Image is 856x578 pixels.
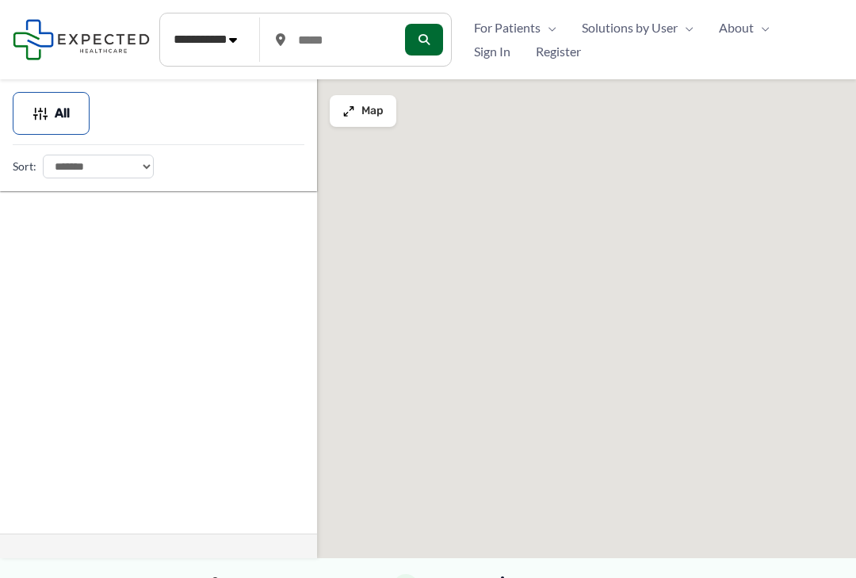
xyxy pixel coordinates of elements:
a: Register [523,40,594,63]
span: Menu Toggle [678,16,694,40]
a: Sign In [461,40,523,63]
a: Solutions by UserMenu Toggle [569,16,706,40]
span: Solutions by User [582,16,678,40]
img: Filter [32,105,48,121]
img: Maximize [342,105,355,117]
a: AboutMenu Toggle [706,16,782,40]
span: Register [536,40,581,63]
span: Sign In [474,40,510,63]
a: For PatientsMenu Toggle [461,16,569,40]
span: Map [361,105,384,118]
span: Menu Toggle [541,16,556,40]
span: All [55,108,70,119]
span: Menu Toggle [754,16,770,40]
span: About [719,16,754,40]
button: All [13,92,90,135]
label: Sort: [13,156,36,177]
span: For Patients [474,16,541,40]
img: Expected Healthcare Logo - side, dark font, small [13,19,150,59]
button: Map [330,95,396,127]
